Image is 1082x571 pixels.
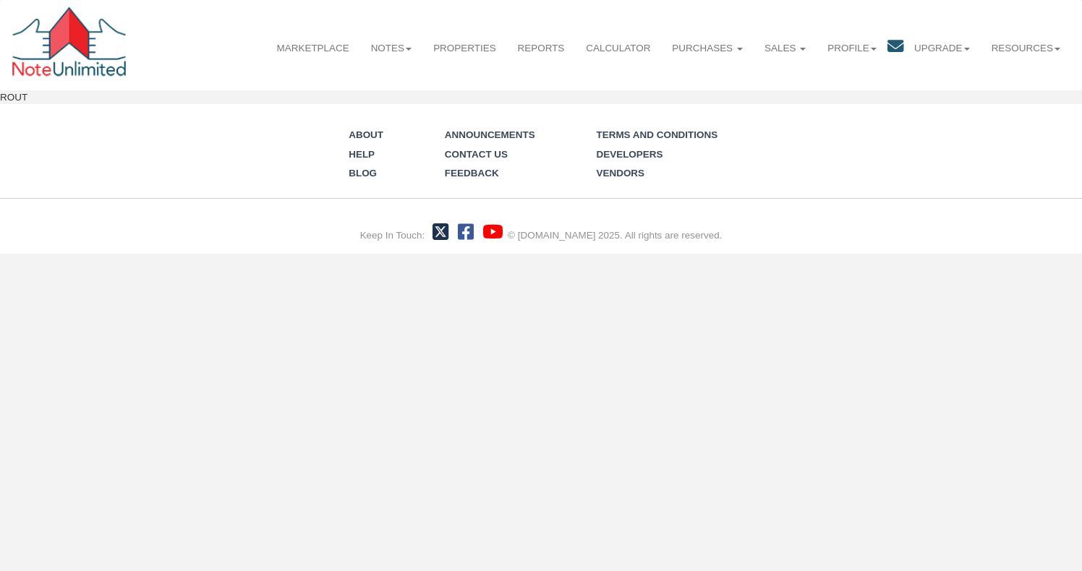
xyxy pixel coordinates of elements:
a: Upgrade [903,30,981,66]
a: Notes [360,30,422,66]
a: Feedback [445,168,499,179]
a: Announcements [445,129,535,140]
a: Contact Us [445,149,508,160]
a: About [349,129,383,140]
a: Sales [754,30,817,66]
a: Resources [981,30,1071,66]
a: Properties [422,30,506,66]
a: Vendors [597,168,645,179]
a: Help [349,149,375,160]
a: Profile [817,30,887,66]
a: Terms and Conditions [597,129,718,140]
a: Reports [507,30,576,66]
a: Calculator [575,30,661,66]
div: Keep In Touch: [360,228,425,242]
a: Developers [597,149,663,160]
a: Marketplace [266,30,360,66]
div: © [DOMAIN_NAME] 2025. All rights are reserved. [508,228,722,242]
a: Blog [349,168,377,179]
a: Purchases [661,30,754,66]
